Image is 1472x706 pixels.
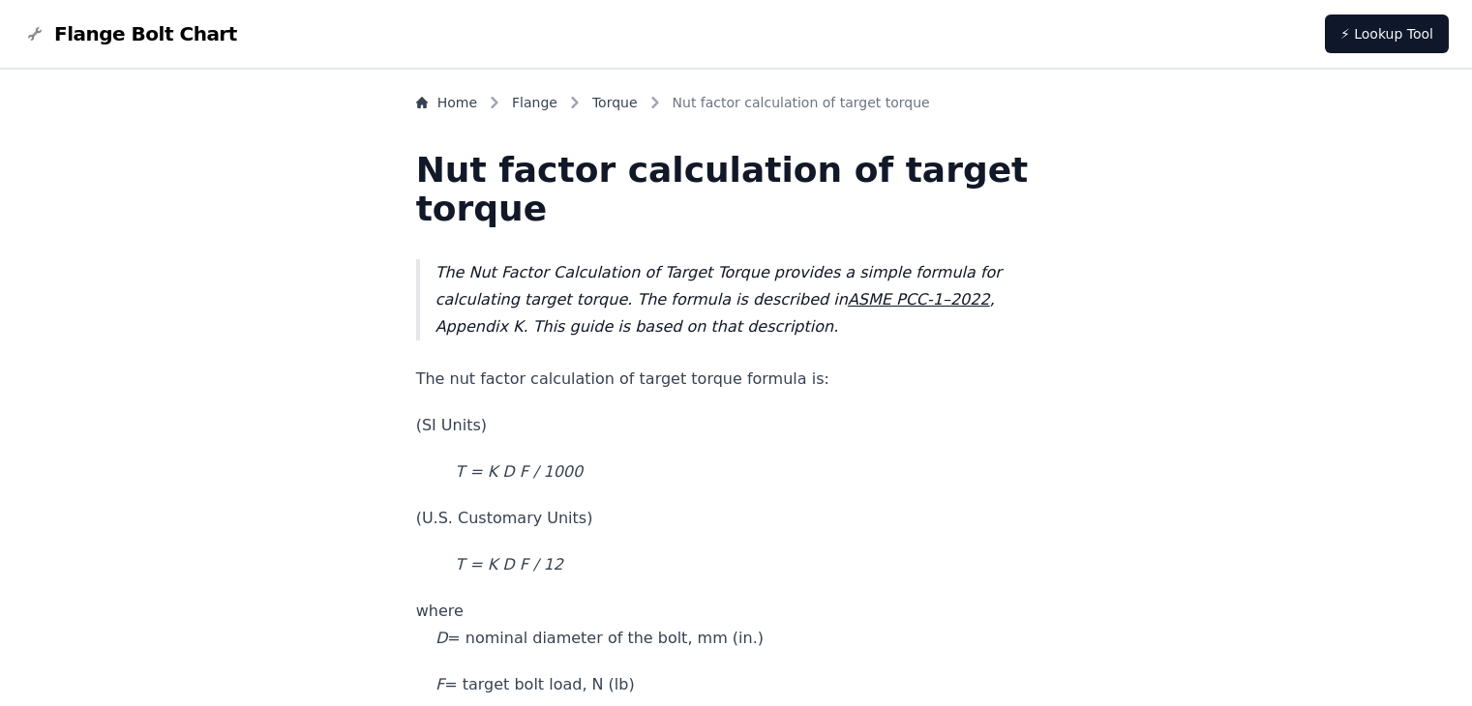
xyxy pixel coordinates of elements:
p: = target bolt load, N (lb) [416,671,1057,698]
em: T = K D F / 12 [455,555,562,574]
a: ⚡ Lookup Tool [1325,15,1449,53]
nav: Breadcrumb [416,93,1057,120]
p: The nut factor calculation of target torque formula is: [416,366,1057,393]
em: , Appendix K [436,290,995,336]
h1: Nut factor calculation of target torque [416,151,1057,228]
em: D [436,629,447,647]
a: Flange Bolt Chart LogoFlange Bolt Chart [23,20,237,47]
span: Nut factor calculation of target torque [673,93,930,112]
em: F [436,675,444,693]
a: Torque [592,93,638,112]
p: (SI Units) [416,412,1057,439]
a: Flange [512,93,557,112]
p: (U.S. Customary Units) [416,505,1057,532]
span: Flange Bolt Chart [54,20,237,47]
em: T = K D F / 1000 [455,462,583,481]
a: Home [416,93,477,112]
a: ASME PCC-1–2022 [848,290,990,309]
p: where = nominal diameter of the bolt, mm (in.) [416,598,1057,652]
img: Flange Bolt Chart Logo [23,22,46,45]
blockquote: The Nut Factor Calculation of Target Torque provides a simple formula for calculating target torq... [416,259,1057,340]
